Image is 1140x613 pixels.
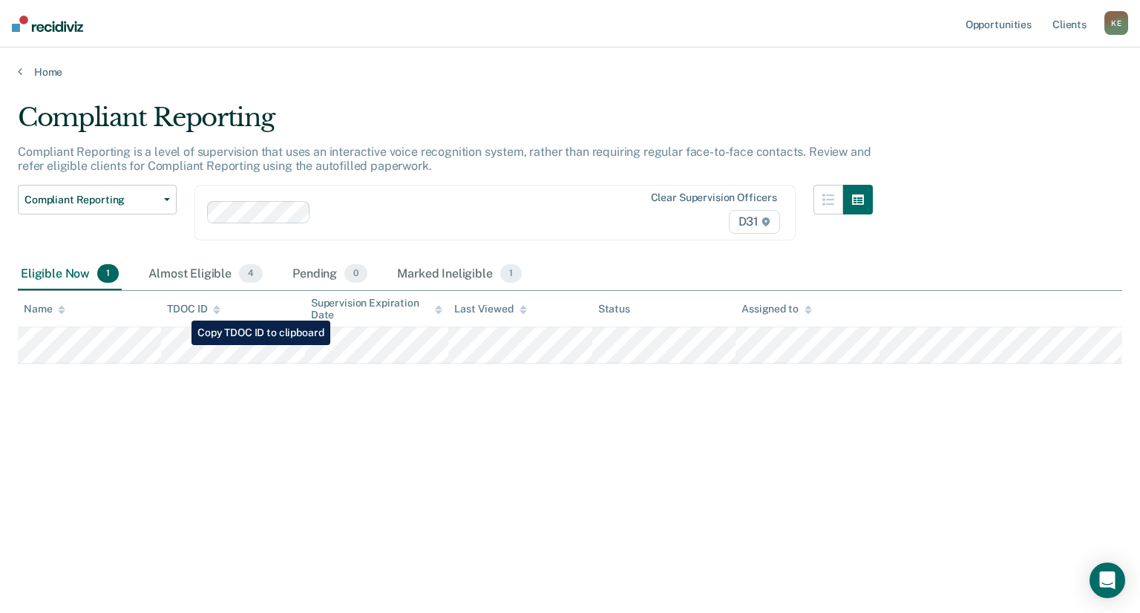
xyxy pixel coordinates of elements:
div: Status [598,303,630,315]
button: Compliant Reporting [18,185,177,214]
span: D31 [729,210,780,234]
div: Pending0 [289,258,370,291]
span: 1 [500,264,522,283]
div: Eligible Now1 [18,258,122,291]
span: Compliant Reporting [24,194,158,206]
button: KE [1104,11,1128,35]
div: Compliant Reporting [18,102,873,145]
div: Last Viewed [454,303,526,315]
div: Name [24,303,65,315]
div: Supervision Expiration Date [311,297,442,322]
div: Open Intercom Messenger [1090,563,1125,598]
p: Compliant Reporting is a level of supervision that uses an interactive voice recognition system, ... [18,145,871,173]
span: 0 [344,264,367,283]
div: TDOC ID [167,303,220,315]
div: Almost Eligible4 [145,258,266,291]
div: Clear supervision officers [651,191,777,204]
span: 4 [239,264,263,283]
span: 1 [97,264,119,283]
img: Recidiviz [12,16,83,32]
div: K E [1104,11,1128,35]
div: Marked Ineligible1 [394,258,525,291]
a: Home [18,65,1122,79]
div: Assigned to [741,303,811,315]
